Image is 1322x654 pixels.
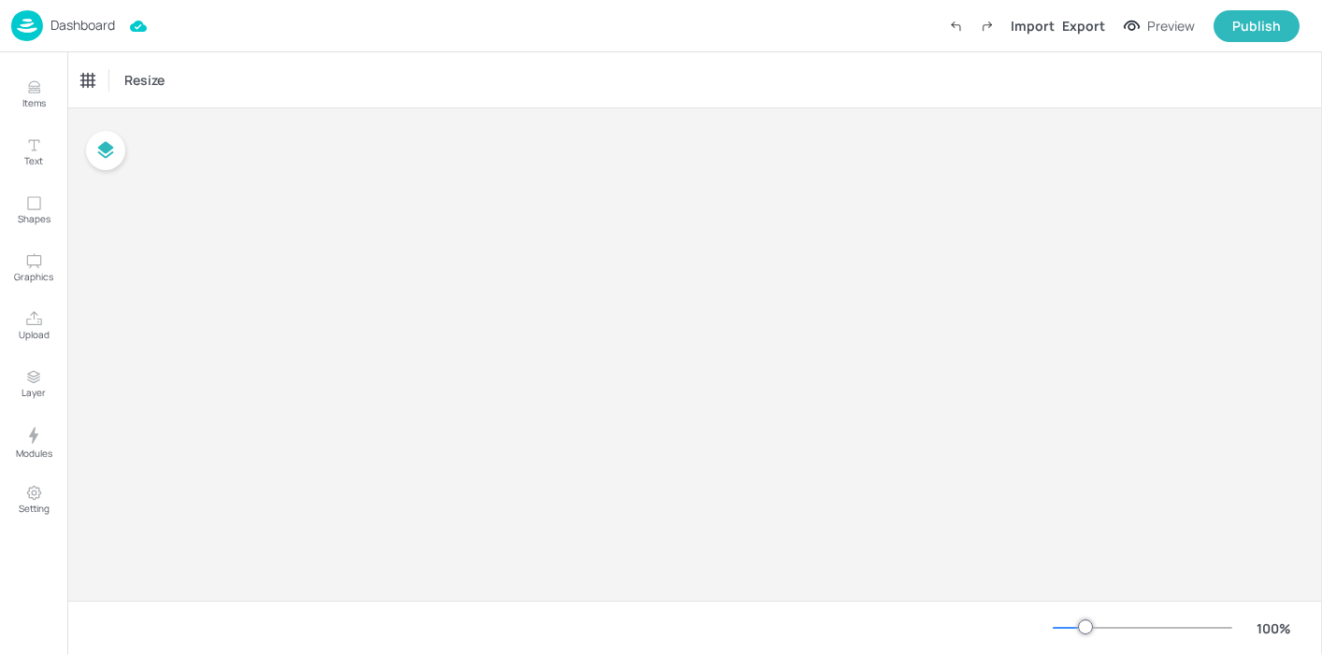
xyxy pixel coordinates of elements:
[1011,16,1055,36] div: Import
[940,10,971,42] label: Undo (Ctrl + Z)
[1251,618,1296,638] div: 100 %
[1147,16,1195,36] div: Preview
[50,19,115,32] p: Dashboard
[11,10,43,41] img: logo-86c26b7e.jpg
[1113,12,1206,40] button: Preview
[1214,10,1300,42] button: Publish
[1062,16,1105,36] div: Export
[121,70,168,90] span: Resize
[1232,16,1281,36] div: Publish
[971,10,1003,42] label: Redo (Ctrl + Y)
